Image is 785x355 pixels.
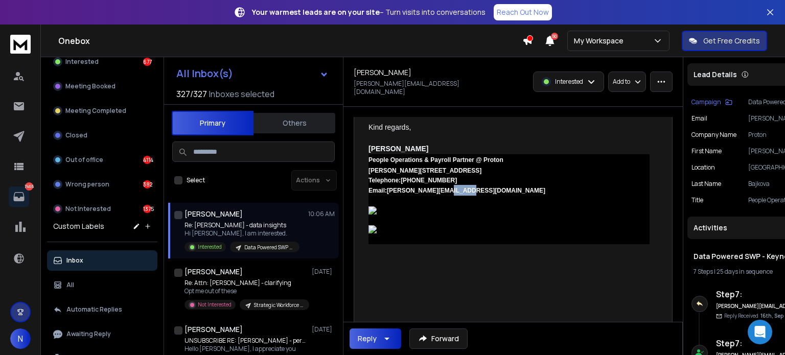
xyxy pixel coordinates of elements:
[10,328,31,349] button: N
[350,328,401,349] button: Reply
[691,98,732,106] button: Campaign
[47,101,157,121] button: Meeting Completed
[172,111,253,135] button: Primary
[368,123,411,131] span: Kind regards,
[387,187,545,194] span: [PERSON_NAME][EMAIL_ADDRESS][DOMAIN_NAME]
[354,67,411,78] h1: [PERSON_NAME]
[47,76,157,97] button: Meeting Booked
[691,180,721,188] p: Last Name
[401,177,457,184] ringoverc2c-84e06f14122c: Call with Ringover
[47,275,157,295] button: All
[574,36,628,46] p: My Workspace
[66,330,111,338] p: Awaiting Reply
[184,267,243,277] h1: [PERSON_NAME]
[691,131,736,139] p: Company Name
[47,150,157,170] button: Out of office4114
[66,305,122,314] p: Automatic Replies
[354,80,510,96] p: [PERSON_NAME][EMAIL_ADDRESS][DOMAIN_NAME]
[252,7,380,17] strong: Your warmest leads are on your site
[368,167,481,174] span: [PERSON_NAME][STREET_ADDRESS]
[555,78,583,86] p: Interested
[187,176,205,184] label: Select
[66,256,83,265] p: Inbox
[401,177,457,184] ringoverc2c-number-84e06f14122c: [PHONE_NUMBER]
[717,267,773,276] span: 25 days in sequence
[65,107,126,115] p: Meeting Completed
[66,281,74,289] p: All
[65,131,87,139] p: Closed
[9,186,29,207] a: 7465
[65,82,116,90] p: Meeting Booked
[65,58,99,66] p: Interested
[368,156,503,163] b: People Operations & Payroll Partner @ Proton
[724,312,783,320] p: Reply Received
[252,7,486,17] p: – Turn visits into conversations
[176,68,233,79] h1: All Inbox(s)
[551,33,558,40] span: 50
[694,69,737,80] p: Lead Details
[10,35,31,54] img: logo
[58,35,522,47] h1: Onebox
[198,301,232,309] p: Not Interested
[184,221,299,229] p: Re: [PERSON_NAME] - data insights
[184,324,243,335] h1: [PERSON_NAME]
[47,52,157,72] button: Interested677
[65,205,111,213] p: Not Interested
[143,180,151,188] div: 382
[47,125,157,146] button: Closed
[254,301,303,309] p: Strategic Workforce Planning - Learnova
[168,63,337,84] button: All Inbox(s)
[47,324,157,344] button: Awaiting Reply
[176,88,207,100] span: 327 / 327
[308,210,335,218] p: 10:06 AM
[691,114,707,123] p: Email
[691,163,715,172] p: location
[143,205,151,213] div: 1375
[682,31,767,51] button: Get Free Credits
[497,7,549,17] p: Reach Out Now
[358,334,377,344] div: Reply
[143,58,151,66] div: 677
[760,312,783,319] span: 16th, Sep
[65,156,103,164] p: Out of office
[209,88,274,100] h3: Inboxes selected
[184,209,243,219] h1: [PERSON_NAME]
[253,112,335,134] button: Others
[184,287,307,295] p: Opt me out of these
[198,243,222,251] p: Interested
[691,98,721,106] p: Campaign
[47,250,157,271] button: Inbox
[368,206,650,215] img: ec3aed11@proton.ch
[409,328,468,349] button: Forward
[691,196,703,204] p: title
[312,268,335,276] p: [DATE]
[184,229,299,238] p: Hi [PERSON_NAME], I am interested.
[312,325,335,334] p: [DATE]
[703,36,760,46] p: Get Free Credits
[184,337,307,345] p: UNSUBSCRIBE RE: [PERSON_NAME] - perplexity
[244,244,293,251] p: Data Powered SWP - Keynotive
[368,145,428,153] b: [PERSON_NAME]
[143,156,151,164] div: 4114
[368,225,650,233] img: dbeef04d@proton.ch
[694,267,713,276] span: 7 Steps
[47,174,157,195] button: Wrong person382
[368,187,545,194] span: Email:
[25,182,33,191] p: 7465
[47,299,157,320] button: Automatic Replies
[47,199,157,219] button: Not Interested1375
[494,4,552,20] a: Reach Out Now
[184,279,307,287] p: Re: Attn: [PERSON_NAME] - clarifying
[748,320,772,344] div: Open Intercom Messenger
[368,177,457,184] ringover-84e06f14122c: Telephone:
[65,180,109,188] p: Wrong person
[691,147,722,155] p: First Name
[613,78,630,86] p: Add to
[184,345,307,353] p: Hello [PERSON_NAME], I appreciate you
[53,221,104,231] h3: Custom Labels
